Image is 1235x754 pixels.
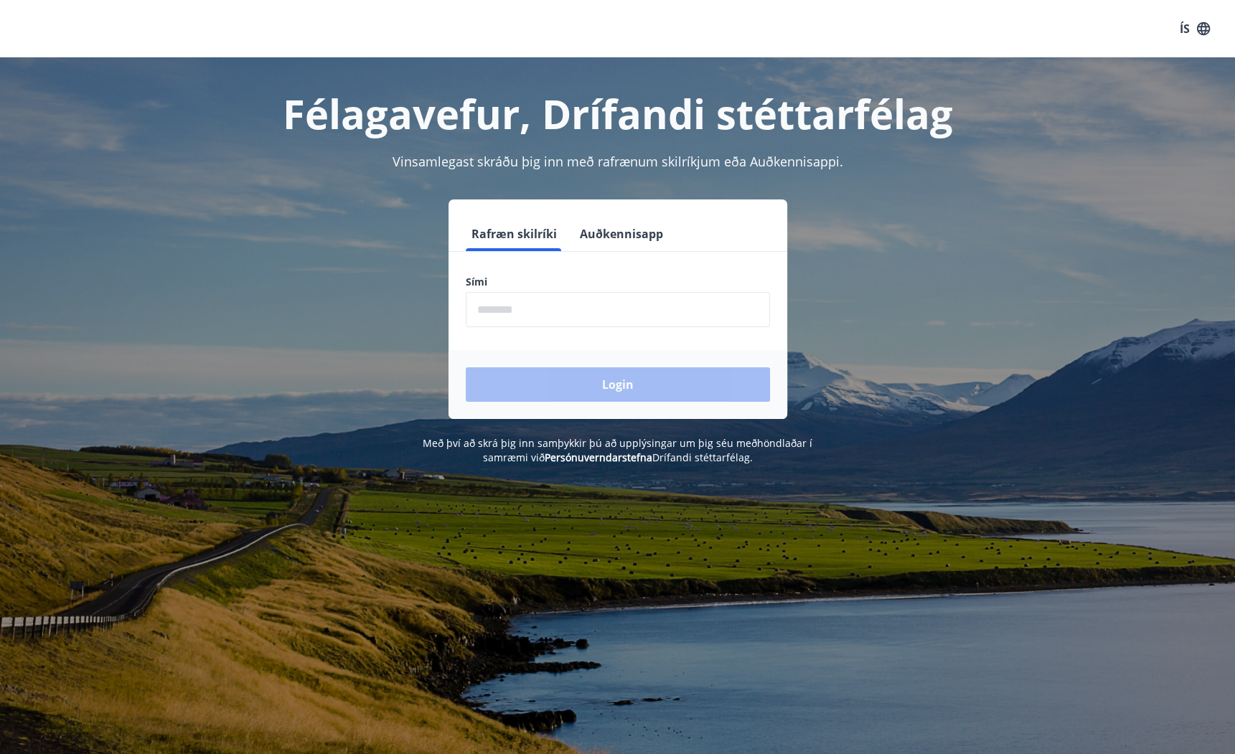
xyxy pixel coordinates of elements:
button: ÍS [1172,16,1218,42]
span: Með því að skrá þig inn samþykkir þú að upplýsingar um þig séu meðhöndlaðar í samræmi við Drífand... [423,436,812,464]
button: Auðkennisapp [574,217,669,251]
h1: Félagavefur, Drífandi stéttarfélag [118,86,1117,141]
label: Sími [466,275,770,289]
button: Rafræn skilríki [466,217,563,251]
span: Vinsamlegast skráðu þig inn með rafrænum skilríkjum eða Auðkennisappi. [393,153,843,170]
a: Persónuverndarstefna [545,451,652,464]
